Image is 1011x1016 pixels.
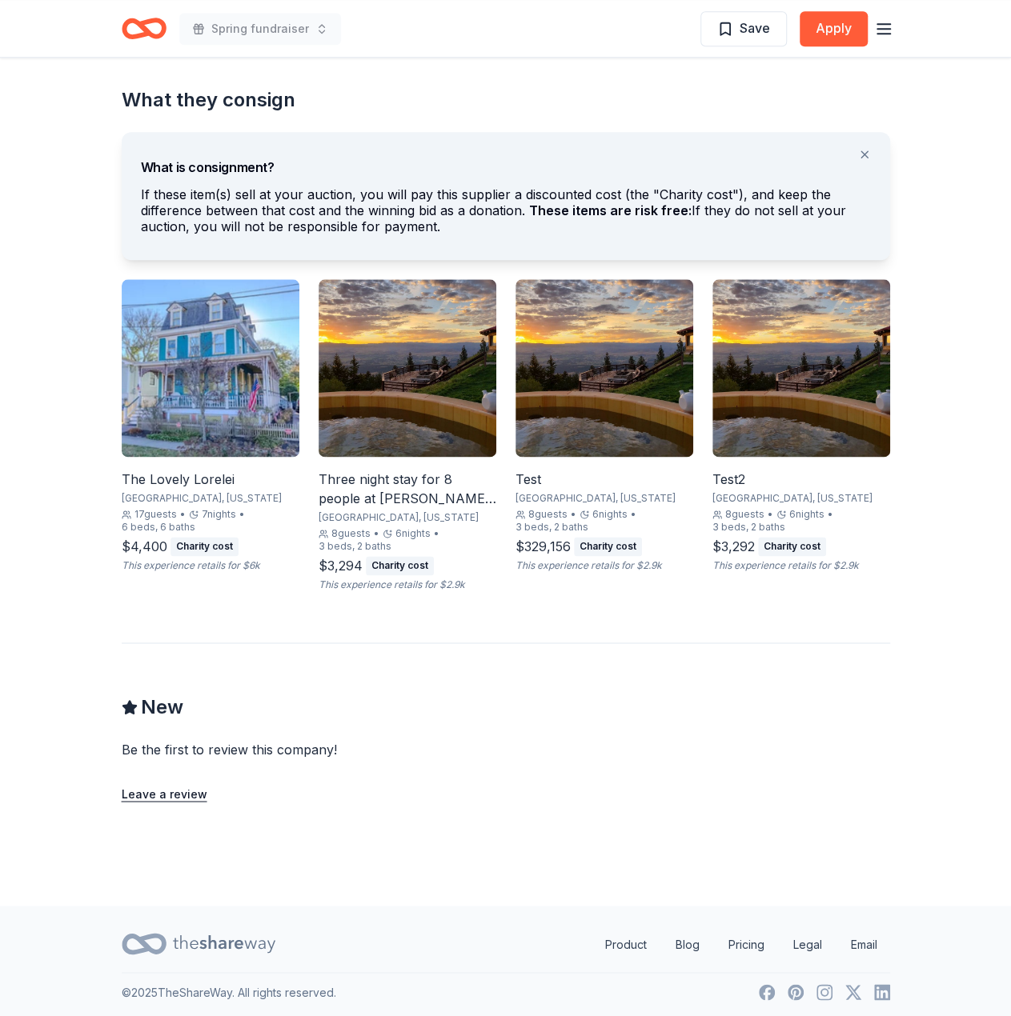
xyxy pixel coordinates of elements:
span: Save [740,18,770,38]
div: [GEOGRAPHIC_DATA], [US_STATE] [122,492,299,505]
button: Spring fundraiser [179,13,341,45]
div: 6 beds, 6 baths [122,521,195,534]
div: Test [516,470,693,489]
img: Image for Test2 [712,279,890,457]
span: These items are risk free: [529,202,692,218]
nav: quick links [592,928,890,960]
a: Home [122,10,166,47]
div: $3,294 [319,556,363,575]
div: 3 beds, 2 baths [516,521,588,534]
h2: What they consign [122,87,890,113]
div: 3 beds, 2 baths [319,540,391,553]
div: If these item(s) sell at your auction, you will pay this supplier a discounted cost (the "Charity... [141,186,871,241]
div: Test2 [712,470,890,489]
span: 17 guests [134,508,177,521]
button: Apply [800,11,868,46]
div: • [828,508,833,521]
div: [GEOGRAPHIC_DATA], [US_STATE] [319,511,496,524]
span: 6 nights [395,527,431,540]
div: [GEOGRAPHIC_DATA], [US_STATE] [712,492,890,505]
span: 6 nights [789,508,824,521]
button: Leave a review [122,784,207,803]
div: This experience retails for $2.9k [319,578,496,591]
div: Be the first to review this company! [122,739,532,758]
div: Charity cost [171,537,239,556]
img: Image for Three night stay for 8 people at Downing Mountain Lodge and Retreat in the Rocky Mounta... [319,279,496,457]
div: $329,156 [516,537,571,556]
div: • [239,508,245,521]
a: Email [838,928,890,960]
button: Save [700,11,787,46]
span: 8 guests [725,508,764,521]
div: Charity cost [366,556,434,575]
div: • [374,527,379,540]
a: Product [592,928,660,960]
div: Charity cost [574,537,642,556]
div: Three night stay for 8 people at [PERSON_NAME][GEOGRAPHIC_DATA] and Retreat in the [GEOGRAPHIC_DA... [319,470,496,508]
img: Image for The Lovely Lorelei [122,279,299,457]
div: • [571,508,576,521]
span: 6 nights [592,508,628,521]
div: This experience retails for $6k [122,559,299,572]
span: 7 nights [202,508,236,521]
div: This experience retails for $2.9k [712,559,890,572]
div: • [631,508,636,521]
div: Charity cost [758,537,826,556]
div: 3 beds, 2 baths [712,521,785,534]
span: New [141,694,183,720]
a: Blog [663,928,712,960]
div: • [180,508,186,521]
div: This experience retails for $2.9k [516,559,693,572]
span: 8 guests [331,527,371,540]
div: $3,292 [712,537,755,556]
a: Pricing [716,928,777,960]
div: • [434,527,439,540]
img: Image for Test [516,279,693,457]
div: • [768,508,773,521]
span: Spring fundraiser [211,19,309,38]
div: What is consignment? [141,145,871,177]
a: Legal [780,928,835,960]
span: 8 guests [528,508,568,521]
div: The Lovely Lorelei [122,470,299,489]
div: [GEOGRAPHIC_DATA], [US_STATE] [516,492,693,505]
p: © 2025 TheShareWay. All rights reserved. [122,982,336,1002]
div: $4,400 [122,537,167,556]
